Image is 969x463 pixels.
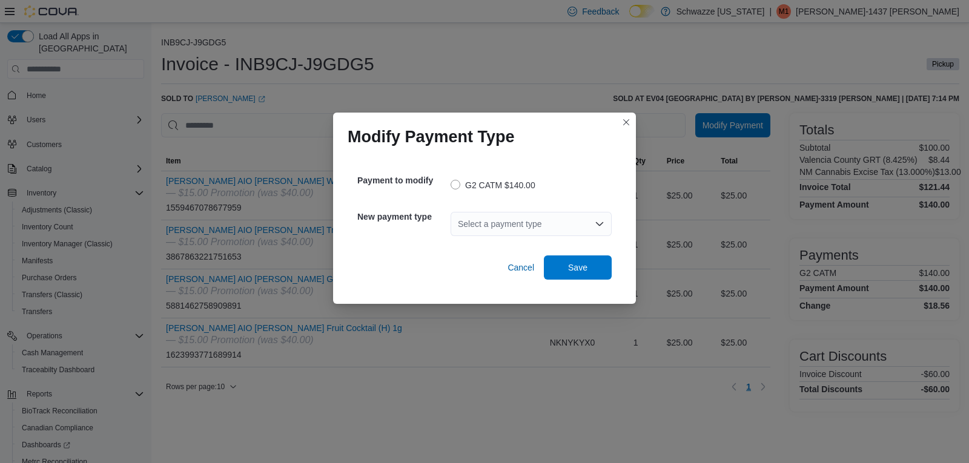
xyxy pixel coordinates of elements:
[451,178,535,192] label: G2 CATM $140.00
[357,205,448,229] h5: New payment type
[595,219,604,229] button: Open list of options
[357,168,448,192] h5: Payment to modify
[508,261,534,274] span: Cancel
[619,115,633,130] button: Closes this modal window
[544,255,612,280] button: Save
[568,261,587,274] span: Save
[503,255,539,280] button: Cancel
[458,217,459,231] input: Accessible screen reader label
[348,127,515,146] h1: Modify Payment Type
